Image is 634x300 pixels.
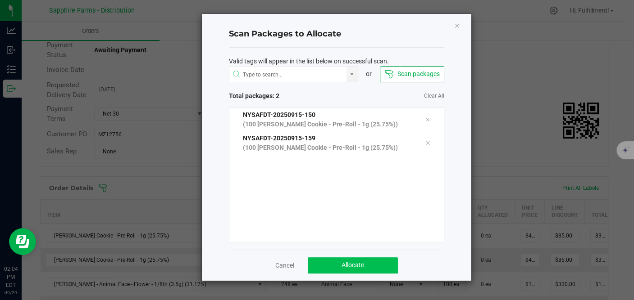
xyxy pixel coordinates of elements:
[243,143,411,152] p: (100 [PERSON_NAME] Cookie - Pre-Roll - 1g (25.75%))
[342,261,364,269] span: Allocate
[229,28,444,40] h4: Scan Packages to Allocate
[358,69,380,79] div: or
[9,228,36,255] iframe: Resource center
[229,91,337,101] span: Total packages: 2
[308,257,398,273] button: Allocate
[424,92,444,100] a: Clear All
[418,138,437,148] div: Remove tag
[380,66,444,82] button: Scan packages
[454,20,460,31] button: Close
[243,134,315,142] span: NYSAFDT-20250915-159
[243,120,411,129] p: (100 [PERSON_NAME] Cookie - Pre-Roll - 1g (25.75%))
[275,261,294,270] a: Cancel
[229,67,347,83] input: NO DATA FOUND
[243,111,315,118] span: NYSAFDT-20250915-150
[418,114,437,125] div: Remove tag
[229,57,389,66] span: Valid tags will appear in the list below on successful scan.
